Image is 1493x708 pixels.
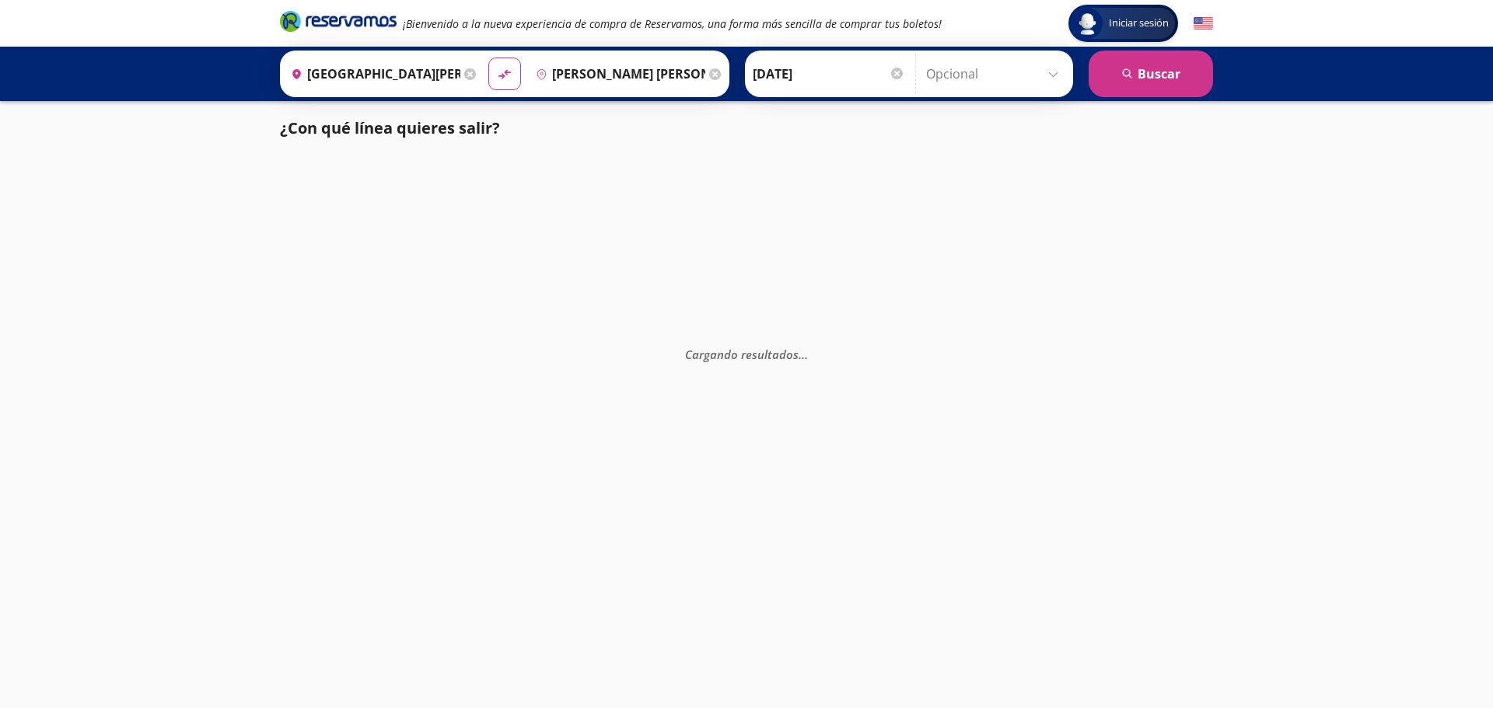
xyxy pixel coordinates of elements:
[285,54,460,93] input: Buscar Origen
[1103,16,1175,31] span: Iniciar sesión
[1089,51,1213,97] button: Buscar
[799,346,802,361] span: .
[802,346,805,361] span: .
[280,9,397,37] a: Brand Logo
[685,346,808,361] em: Cargando resultados
[753,54,905,93] input: Elegir Fecha
[805,346,808,361] span: .
[280,9,397,33] i: Brand Logo
[280,117,500,140] p: ¿Con qué línea quieres salir?
[1194,14,1213,33] button: English
[926,54,1065,93] input: Opcional
[403,16,942,31] em: ¡Bienvenido a la nueva experiencia de compra de Reservamos, una forma más sencilla de comprar tus...
[530,54,705,93] input: Buscar Destino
